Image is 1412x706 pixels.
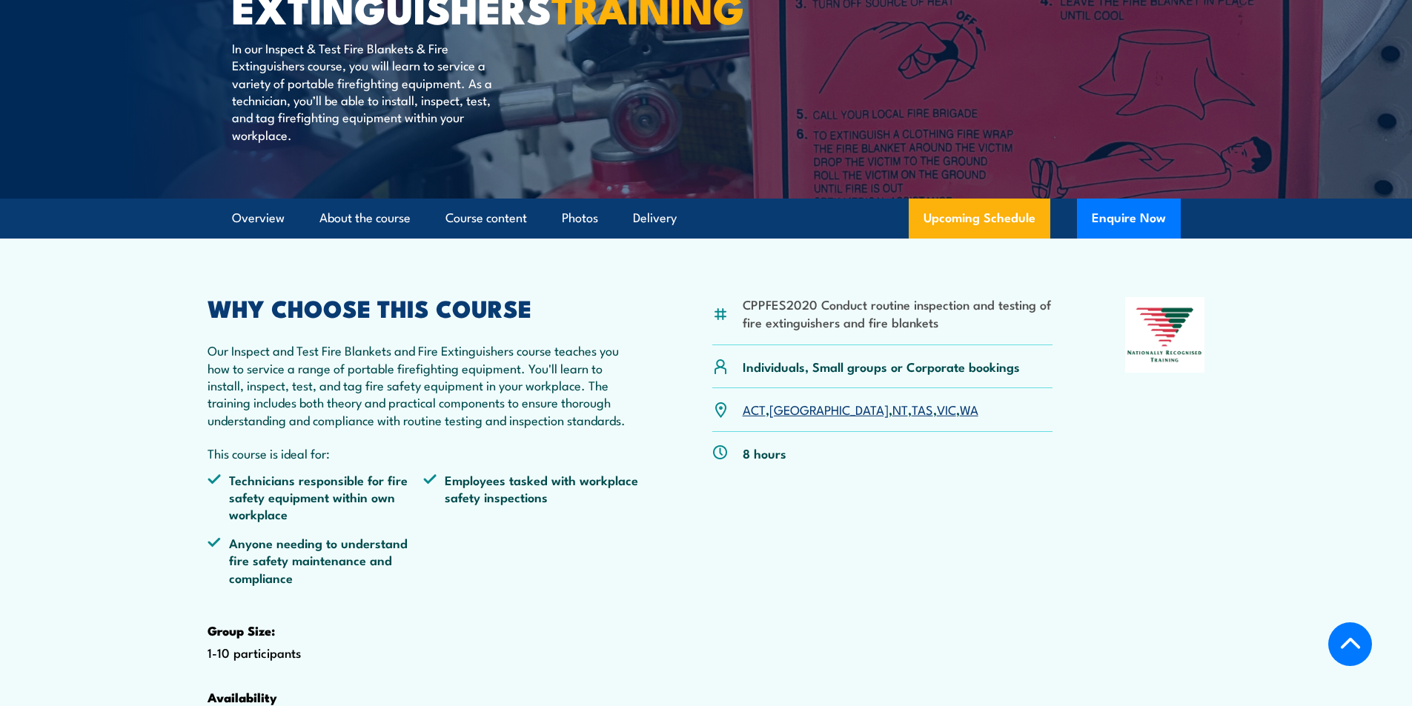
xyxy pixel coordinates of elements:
a: Photos [562,199,598,238]
p: This course is ideal for: [208,444,640,462]
li: Employees tasked with workplace safety inspections [423,471,640,523]
h2: WHY CHOOSE THIS COURSE [208,297,640,318]
a: WA [960,400,978,418]
img: Nationally Recognised Training logo. [1125,297,1205,373]
li: Anyone needing to understand fire safety maintenance and compliance [208,534,424,586]
a: NT [892,400,908,418]
li: CPPFES2020 Conduct routine inspection and testing of fire extinguishers and fire blankets [743,296,1053,330]
a: Upcoming Schedule [909,199,1050,239]
p: , , , , , [743,401,978,418]
a: ACT [743,400,766,418]
a: Course content [445,199,527,238]
a: Delivery [633,199,677,238]
button: Enquire Now [1077,199,1181,239]
p: In our Inspect & Test Fire Blankets & Fire Extinguishers course, you will learn to service a vari... [232,39,503,143]
li: Technicians responsible for fire safety equipment within own workplace [208,471,424,523]
a: VIC [937,400,956,418]
strong: Group Size: [208,621,275,640]
p: Individuals, Small groups or Corporate bookings [743,358,1020,375]
p: 8 hours [743,444,786,462]
a: Overview [232,199,285,238]
a: TAS [912,400,933,418]
a: About the course [319,199,411,238]
p: Our Inspect and Test Fire Blankets and Fire Extinguishers course teaches you how to service a ran... [208,342,640,428]
a: [GEOGRAPHIC_DATA] [769,400,889,418]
